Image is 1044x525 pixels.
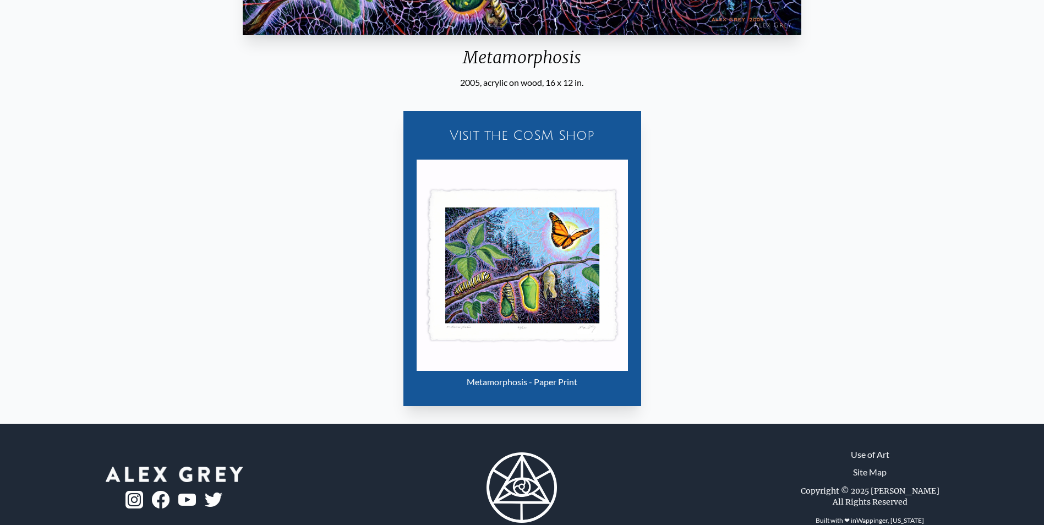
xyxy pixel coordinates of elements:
[856,516,924,524] a: Wappinger, [US_STATE]
[410,118,635,153] a: Visit the CoSM Shop
[801,485,939,496] div: Copyright © 2025 [PERSON_NAME]
[178,494,196,506] img: youtube-logo.png
[205,493,222,507] img: twitter-logo.png
[417,160,628,371] img: Metamorphosis - Paper Print
[238,76,806,89] div: 2005, acrylic on wood, 16 x 12 in.
[851,448,889,461] a: Use of Art
[833,496,908,507] div: All Rights Reserved
[417,371,628,393] div: Metamorphosis - Paper Print
[417,160,628,393] a: Metamorphosis - Paper Print
[238,47,806,76] div: Metamorphosis
[125,491,143,508] img: ig-logo.png
[853,466,887,479] a: Site Map
[152,491,170,508] img: fb-logo.png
